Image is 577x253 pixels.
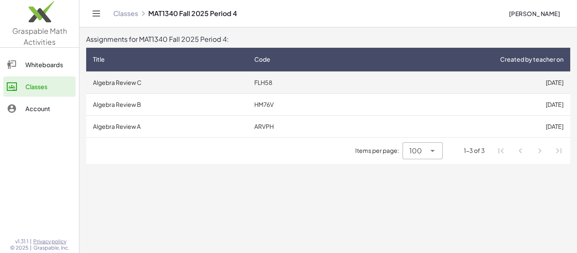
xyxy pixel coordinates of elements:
[347,115,570,137] td: [DATE]
[509,10,560,17] span: [PERSON_NAME]
[347,71,570,93] td: [DATE]
[3,98,76,119] a: Account
[248,93,347,115] td: HM76V
[86,93,248,115] td: Algebra Review B
[492,141,569,161] nav: Pagination Navigation
[248,115,347,137] td: ARVPH
[3,54,76,75] a: Whiteboards
[25,82,72,92] div: Classes
[12,26,67,46] span: Graspable Math Activities
[86,115,248,137] td: Algebra Review A
[355,146,403,155] span: Items per page:
[30,245,32,251] span: |
[3,76,76,97] a: Classes
[93,55,105,64] span: Title
[347,93,570,115] td: [DATE]
[113,9,138,18] a: Classes
[15,238,28,245] span: v1.31.1
[33,245,69,251] span: Graspable, Inc.
[254,55,270,64] span: Code
[25,60,72,70] div: Whiteboards
[248,71,347,93] td: FLH58
[86,34,570,44] div: Assignments for MAT1340 Fall 2025 Period 4:
[30,238,32,245] span: |
[464,146,485,155] div: 1-3 of 3
[500,55,563,64] span: Created by teacher on
[25,103,72,114] div: Account
[86,71,248,93] td: Algebra Review C
[10,245,28,251] span: © 2025
[33,238,69,245] a: Privacy policy
[90,7,103,20] button: Toggle navigation
[502,6,567,21] button: [PERSON_NAME]
[409,146,422,156] span: 100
